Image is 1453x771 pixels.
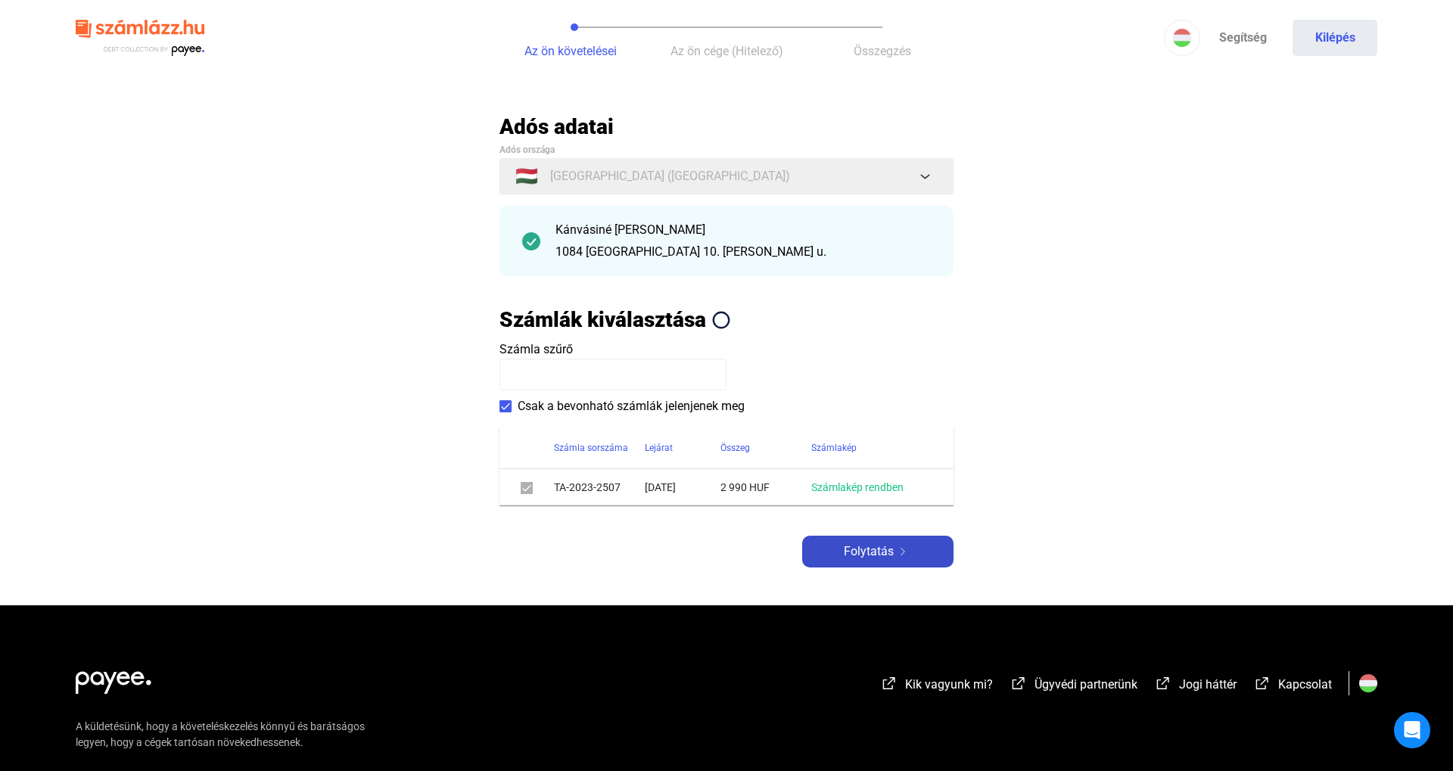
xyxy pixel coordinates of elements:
button: Folytatásarrow-right-white [802,536,954,567]
button: HU [1164,20,1200,56]
span: Csak a bevonható számlák jelenjenek meg [518,397,745,415]
span: [GEOGRAPHIC_DATA] ([GEOGRAPHIC_DATA]) [550,167,790,185]
img: external-link-white [1253,676,1271,691]
div: Lejárat [645,439,673,457]
span: Az ön követelései [524,44,617,58]
img: arrow-right-white [894,548,912,555]
img: external-link-white [880,676,898,691]
h2: Számlák kiválasztása [499,306,706,333]
div: Számla sorszáma [554,439,645,457]
td: 2 990 HUF [720,469,811,505]
span: 🇭🇺 [515,167,538,185]
div: Open Intercom Messenger [1394,712,1430,748]
span: Kapcsolat [1278,677,1332,692]
a: external-link-whiteKapcsolat [1253,679,1332,694]
a: external-link-whiteJogi háttér [1154,679,1237,694]
span: Jogi háttér [1179,677,1237,692]
div: Összeg [720,439,750,457]
div: Összeg [720,439,811,457]
img: external-link-white [1010,676,1028,691]
img: szamlazzhu-logo [76,14,204,63]
a: external-link-whiteKik vagyunk mi? [880,679,993,694]
div: Számlakép [811,439,857,457]
div: Lejárat [645,439,720,457]
span: Kik vagyunk mi? [905,677,993,692]
button: Kilépés [1293,20,1377,56]
span: Ügyvédi partnerünk [1035,677,1137,692]
a: Számlakép rendben [811,481,904,493]
td: [DATE] [645,469,720,505]
div: 1084 [GEOGRAPHIC_DATA] 10. [PERSON_NAME] u. [555,243,931,261]
a: external-link-whiteÜgyvédi partnerünk [1010,679,1137,694]
img: HU.svg [1359,674,1377,692]
span: Az ön cége (Hitelező) [670,44,783,58]
div: Számla sorszáma [554,439,628,457]
span: Számla szűrő [499,342,573,356]
img: checkmark-darker-green-circle [522,232,540,250]
div: Kánvásiné [PERSON_NAME] [555,221,931,239]
img: HU [1173,29,1191,47]
span: Folytatás [844,542,894,561]
span: Összegzés [854,44,911,58]
img: white-payee-white-dot.svg [76,663,151,694]
td: TA-2023-2507 [554,469,645,505]
div: Számlakép [811,439,935,457]
a: Segítség [1200,20,1285,56]
button: 🇭🇺[GEOGRAPHIC_DATA] ([GEOGRAPHIC_DATA]) [499,158,954,194]
img: external-link-white [1154,676,1172,691]
h2: Adós adatai [499,113,954,140]
span: Adós országa [499,145,555,155]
